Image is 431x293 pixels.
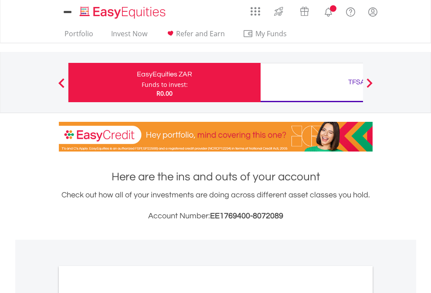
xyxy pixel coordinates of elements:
span: EE1769400-8072089 [210,212,283,220]
button: Next [361,83,378,91]
a: My Profile [362,2,384,21]
img: EasyCredit Promotion Banner [59,122,373,152]
a: Vouchers [292,2,317,18]
div: EasyEquities ZAR [74,68,255,80]
span: My Funds [243,28,300,39]
a: AppsGrid [245,2,266,16]
a: Portfolio [61,29,97,43]
img: thrive-v2.svg [271,4,286,18]
button: Previous [53,83,70,91]
h3: Account Number: [59,210,373,222]
img: EasyEquities_Logo.png [78,5,169,20]
a: Refer and Earn [162,29,228,43]
a: FAQ's and Support [339,2,362,20]
div: Funds to invest: [142,80,188,89]
img: vouchers-v2.svg [297,4,312,18]
img: grid-menu-icon.svg [251,7,260,16]
div: Check out how all of your investments are doing across different asset classes you hold. [59,189,373,222]
a: Notifications [317,2,339,20]
span: R0.00 [156,89,173,97]
span: Refer and Earn [176,29,225,38]
a: Invest Now [108,29,151,43]
a: Home page [76,2,169,20]
h1: Here are the ins and outs of your account [59,169,373,185]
